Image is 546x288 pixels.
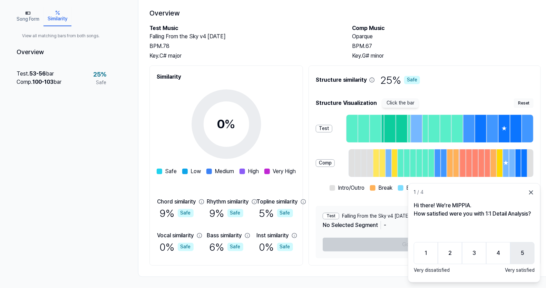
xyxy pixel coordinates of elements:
span: Break [378,184,392,192]
button: 4 [486,242,510,264]
div: BPM. 67 [352,42,541,50]
div: Safe [277,243,293,251]
div: Rhythm similarity [207,198,249,206]
div: BPM. 78 [149,42,338,50]
button: 1 [414,242,438,264]
div: Topline similarity [257,198,298,206]
div: Comp . bar [17,78,61,86]
span: Click the bar [382,98,419,108]
span: Very High [273,167,296,176]
div: Safe [227,209,243,217]
div: Test [316,125,332,132]
div: 9 % [209,206,243,220]
div: 0 [217,115,236,133]
button: Song Form [12,7,43,26]
h2: Falling From the Sky v4 [DATE] [149,32,338,41]
span: Structure Visualization [316,99,377,107]
span: Very dissatisfied [414,267,450,274]
span: Low [191,167,201,176]
div: Key. C# major [149,52,338,60]
div: ★ [503,149,509,177]
div: Inst similarity [257,231,289,240]
div: Safe [404,76,420,84]
h2: Oparque [352,32,541,41]
span: Bridge [406,184,422,192]
div: 0 % [259,240,293,254]
span: 53 - 56 [29,70,46,77]
div: Bass similarity [207,231,242,240]
div: 0 % [160,240,194,254]
div: Key. G# minor [352,52,541,60]
span: View all matching bars from both songs. [11,33,110,39]
div: Test [323,213,339,219]
div: Vocal similarity [157,231,194,240]
span: Falling From the Sky v4 [DATE] [342,213,410,220]
h2: Similarity [157,73,296,81]
span: 25 % [380,73,420,87]
div: Safe [178,243,194,251]
h2: Test Music [149,24,338,32]
button: 2 [438,242,462,264]
button: Reset [514,98,534,108]
span: 100 - 103 [32,79,53,85]
div: Overview [11,44,110,60]
div: Safe [178,209,194,217]
div: No Selected Segment - [323,220,422,231]
p: Hi there! We’re MIPPIA. How satisfied were you with 1:1 Detail Analysis? [414,201,535,218]
span: 25 % [93,70,106,80]
div: Test . bar [17,70,61,78]
div: 6 % [209,240,243,254]
span: Medium [215,167,234,176]
span: Safe [96,79,106,86]
div: 5 % [259,206,293,220]
h2: Comp Music [352,24,541,32]
div: Comp [316,159,335,167]
span: Intro/Outro [338,184,364,192]
span: High [248,167,259,176]
h1: Overview [149,8,541,19]
span: Very satisfied [505,267,535,274]
button: Similarity [43,7,71,26]
span: % [225,117,236,131]
button: 3 [462,242,486,264]
button: 5 [510,242,535,264]
span: Safe [165,167,177,176]
div: 9 % [160,206,194,220]
span: / 4 [414,189,423,196]
div: Safe [277,209,293,217]
span: Structure similarity [316,73,375,87]
span: 1 [414,189,416,195]
div: Chord similarity [157,198,196,206]
div: Safe [227,243,243,251]
div: ★ [499,115,510,142]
